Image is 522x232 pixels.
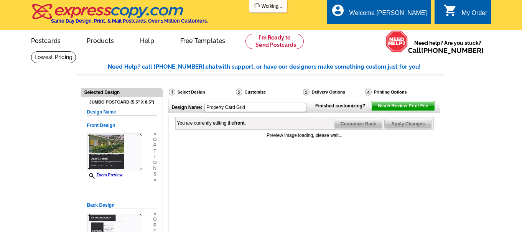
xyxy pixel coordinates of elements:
[421,46,484,54] a: [PHONE_NUMBER]
[153,131,156,137] span: »
[303,89,310,95] img: Delivery Options
[168,31,238,49] a: Free Templates
[153,171,156,177] span: s
[153,177,156,183] span: »
[153,137,156,143] span: o
[81,89,163,96] div: Selected Design
[169,89,175,95] img: Select Design
[172,105,203,110] strong: Design Name:
[153,211,156,217] span: »
[153,166,156,171] span: n
[128,31,166,49] a: Help
[108,63,445,71] div: Need Help? call [PHONE_NUMBER], with support, or have our designers make something custom just fo...
[236,89,242,95] img: Customize
[235,88,302,98] div: Customize
[19,31,73,49] a: Postcards
[153,143,156,148] span: p
[385,119,431,128] span: Apply Changes
[349,10,427,20] div: Welcome [PERSON_NAME]
[87,173,123,177] a: Zoom Preview
[385,30,408,53] img: help
[408,46,484,54] span: Call
[51,18,208,24] h4: Same Day Design, Print, & Mail Postcards. Over 1 Million Customers.
[168,88,235,98] div: Select Design
[176,132,434,139] div: Preview image loading, please wait...
[153,154,156,160] span: i
[365,89,372,95] img: Printing Options & Summary
[31,9,208,24] a: Same Day Design, Print, & Mail Postcards. Over 1 Million Customers.
[443,3,457,17] i: shopping_cart
[177,120,246,127] div: You are currently editing the .
[443,8,487,18] a: shopping_cart My Order
[254,3,260,9] img: loading...
[153,217,156,222] span: o
[87,202,157,209] h5: Back Design
[462,10,487,20] div: My Order
[315,103,370,109] strong: Finished customizing?
[234,120,245,126] b: front
[334,119,383,128] span: Customize Back
[331,3,345,17] i: account_circle
[302,88,364,96] div: Delivery Options
[87,109,157,116] h5: Design Name
[87,122,157,129] h5: Front Design
[371,101,435,110] span: Next Review Print File
[87,133,143,171] img: frontsmallthumbnail.jpg
[408,39,487,54] span: Need help? Are you stuck?
[388,104,391,107] img: button-next-arrow-white.png
[364,88,433,96] div: Printing Options
[153,160,156,166] span: o
[153,222,156,228] span: p
[153,148,156,154] span: t
[74,31,126,49] a: Products
[87,100,157,105] h4: Jumbo Postcard (5.5" x 8.5")
[206,63,218,70] span: chat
